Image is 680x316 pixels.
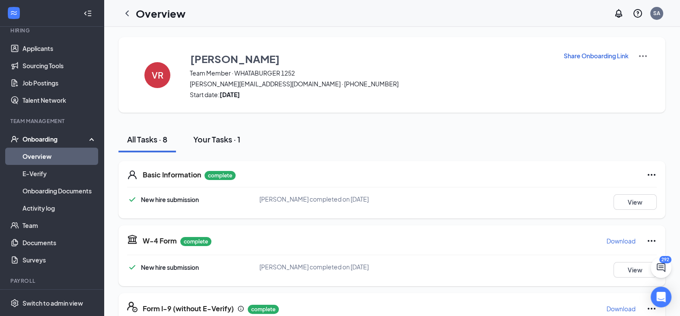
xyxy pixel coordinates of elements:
[259,195,369,203] span: [PERSON_NAME] completed on [DATE]
[220,91,240,98] strong: [DATE]
[10,9,18,17] svg: WorkstreamLogo
[10,135,19,143] svg: UserCheck
[632,8,643,19] svg: QuestionInfo
[141,196,199,203] span: New hire submission
[190,90,552,99] span: Start date:
[152,72,163,78] h4: VR
[653,9,660,17] div: SA
[22,299,83,307] div: Switch to admin view
[22,74,96,92] a: Job Postings
[259,263,369,271] span: [PERSON_NAME] completed on [DATE]
[613,262,657,278] button: View
[127,262,137,272] svg: Checkmark
[193,134,240,145] div: Your Tasks · 1
[143,236,177,246] h5: W-4 Form
[10,299,19,307] svg: Settings
[127,234,137,244] svg: TaxGovernmentIcon
[136,51,179,99] button: VR
[22,148,96,165] a: Overview
[237,305,244,312] svg: Info
[22,182,96,199] a: Onboarding Documents
[83,9,92,18] svg: Collapse
[607,237,635,245] p: Download
[127,194,137,205] svg: Checkmark
[190,51,280,66] h3: [PERSON_NAME]
[651,287,671,307] div: Open Intercom Messenger
[10,277,95,284] div: Payroll
[651,257,671,278] button: ChatActive
[22,135,89,143] div: Onboarding
[248,305,279,314] p: complete
[22,234,96,251] a: Documents
[127,302,137,312] svg: FormI9EVerifyIcon
[606,302,636,316] button: Download
[564,51,629,60] p: Share Onboarding Link
[656,262,666,273] svg: ChatActive
[22,217,96,234] a: Team
[22,40,96,57] a: Applicants
[606,234,636,248] button: Download
[10,27,95,34] div: Hiring
[180,237,211,246] p: complete
[190,69,552,77] span: Team Member · WHATABURGER 1252
[190,79,552,88] span: [PERSON_NAME][EMAIL_ADDRESS][DOMAIN_NAME] · [PHONE_NUMBER]
[22,57,96,74] a: Sourcing Tools
[122,8,132,19] svg: ChevronLeft
[136,6,185,21] h1: Overview
[646,303,657,314] svg: Ellipses
[10,117,95,125] div: Team Management
[607,304,635,313] p: Download
[190,51,552,66] button: [PERSON_NAME]
[659,256,671,263] div: 292
[563,51,629,60] button: Share Onboarding Link
[127,170,137,180] svg: User
[127,134,167,145] div: All Tasks · 8
[646,170,657,180] svg: Ellipses
[613,194,657,210] button: View
[22,165,96,182] a: E-Verify
[613,8,624,19] svg: Notifications
[141,263,199,271] span: New hire submission
[143,304,234,313] h5: Form I-9 (without E-Verify)
[646,236,657,246] svg: Ellipses
[638,51,648,61] img: More Actions
[22,92,96,109] a: Talent Network
[204,171,236,180] p: complete
[22,251,96,269] a: Surveys
[143,170,201,180] h5: Basic Information
[22,199,96,217] a: Activity log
